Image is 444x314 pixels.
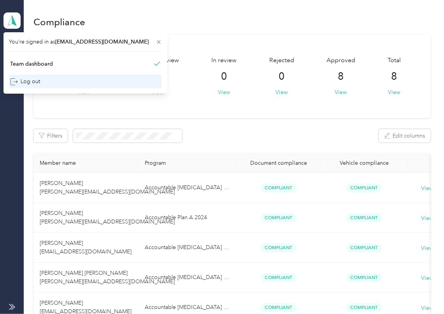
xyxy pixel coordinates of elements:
[379,129,431,143] button: Edit columns
[346,243,382,252] span: Compliant
[40,180,175,195] span: [PERSON_NAME] [PERSON_NAME][EMAIL_ADDRESS][DOMAIN_NAME]
[346,213,382,222] span: Compliant
[139,173,236,203] td: Accountable Plan B 2024
[33,154,139,173] th: Member name
[10,60,53,68] div: Team dashboard
[33,18,85,26] h1: Compliance
[139,233,236,263] td: Accountable Plan B 2024
[261,273,297,282] span: Compliant
[139,203,236,233] td: Accountable Plan A 2024
[212,56,237,65] span: In review
[40,270,175,285] span: [PERSON_NAME] [PERSON_NAME] [PERSON_NAME][EMAIL_ADDRESS][DOMAIN_NAME]
[391,70,397,83] span: 8
[338,70,344,83] span: 8
[328,160,401,166] div: Vehicle compliance
[218,88,230,96] button: View
[346,183,382,192] span: Compliant
[221,70,227,83] span: 0
[261,183,297,192] span: Compliant
[388,88,400,96] button: View
[326,56,355,65] span: Approved
[261,213,297,222] span: Compliant
[346,303,382,312] span: Compliant
[55,38,149,45] span: [EMAIL_ADDRESS][DOMAIN_NAME]
[276,88,288,96] button: View
[10,77,40,85] div: Log out
[261,243,297,252] span: Compliant
[139,154,236,173] th: Program
[139,263,236,293] td: Accountable Plan B 2024
[242,160,315,166] div: Document compliance
[40,240,132,255] span: [PERSON_NAME] [EMAIL_ADDRESS][DOMAIN_NAME]
[346,273,382,282] span: Compliant
[269,56,294,65] span: Rejected
[388,56,401,65] span: Total
[33,129,68,143] button: Filters
[9,38,162,46] span: You’re signed in as
[400,270,444,314] iframe: Everlance-gr Chat Button Frame
[335,88,347,96] button: View
[261,303,297,312] span: Compliant
[40,210,175,225] span: [PERSON_NAME] [PERSON_NAME][EMAIL_ADDRESS][DOMAIN_NAME]
[279,70,284,83] span: 0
